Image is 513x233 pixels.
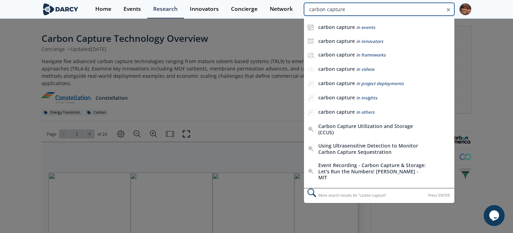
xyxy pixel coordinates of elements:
[356,38,383,44] span: in innovators
[356,66,374,72] span: in videos
[459,3,471,15] img: Profile
[270,6,293,12] div: Network
[318,51,355,58] b: carbon capture
[318,108,355,115] b: carbon capture
[318,38,355,44] b: carbon capture
[95,6,111,12] div: Home
[307,24,314,30] img: icon
[42,3,80,15] img: logo-wide.svg
[190,6,219,12] div: Innovators
[356,81,404,87] span: in project deployments
[318,143,428,155] div: Using Ultrasensitive Detection to Monitor Carbon Capture Sequestration
[356,24,375,30] span: in events
[307,38,314,44] img: icon
[428,192,449,199] div: Press ENTER
[318,94,355,101] b: carbon capture
[124,6,141,12] div: Events
[318,123,428,135] div: Carbon Capture Utilization and Storage (CCUS)
[356,52,386,58] span: in frameworks
[318,162,428,181] div: Event Recording - Carbon Capture & Storage: Let's Run the Numbers! [PERSON_NAME] - MIT
[318,24,355,30] b: carbon capture
[318,66,355,72] b: carbon capture
[484,205,506,226] iframe: chat widget
[153,6,178,12] div: Research
[318,80,355,87] b: carbon capture
[356,109,374,115] span: in others
[304,188,454,203] div: More search results for " carbon capture "
[356,95,377,101] span: in insights
[231,6,258,12] div: Concierge
[304,3,454,16] input: Advanced Search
